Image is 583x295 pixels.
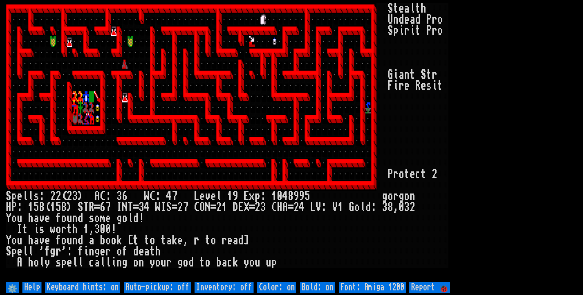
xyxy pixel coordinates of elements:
[404,80,410,91] div: e
[199,191,205,202] div: e
[33,202,39,213] div: 5
[172,202,177,213] div: =
[227,257,233,268] div: c
[67,191,72,202] div: 2
[11,202,17,213] div: P
[255,191,260,202] div: p
[227,235,233,246] div: e
[17,246,22,257] div: e
[39,213,45,224] div: v
[105,235,111,246] div: o
[105,224,111,235] div: 0
[144,246,150,257] div: a
[271,257,277,268] div: p
[257,282,296,293] input: Color: on
[105,191,111,202] div: :
[22,246,28,257] div: l
[61,224,67,235] div: r
[415,3,421,14] div: t
[139,257,144,268] div: n
[432,80,437,91] div: i
[177,235,183,246] div: e
[421,69,426,80] div: S
[393,80,399,91] div: i
[244,235,249,246] div: ]
[128,202,133,213] div: T
[249,257,255,268] div: o
[393,14,399,25] div: n
[244,257,249,268] div: y
[393,191,399,202] div: r
[78,246,83,257] div: f
[271,202,277,213] div: C
[360,202,365,213] div: l
[61,257,67,268] div: p
[199,202,205,213] div: O
[238,202,244,213] div: E
[205,202,211,213] div: N
[249,191,255,202] div: x
[39,224,45,235] div: s
[421,3,426,14] div: h
[216,257,222,268] div: b
[299,202,305,213] div: 4
[61,246,67,257] div: '
[56,235,61,246] div: f
[415,80,421,91] div: R
[437,25,443,36] div: o
[133,257,139,268] div: o
[183,235,188,246] div: ,
[277,202,282,213] div: H
[399,25,404,36] div: i
[28,202,33,213] div: 1
[415,169,421,180] div: c
[177,257,183,268] div: g
[94,202,100,213] div: =
[100,213,105,224] div: m
[39,202,45,213] div: 8
[183,202,188,213] div: 7
[33,224,39,235] div: i
[238,235,244,246] div: d
[172,191,177,202] div: 7
[22,282,41,293] input: Help
[382,202,388,213] div: 3
[432,169,437,180] div: 2
[89,202,94,213] div: R
[332,202,338,213] div: V
[116,202,122,213] div: I
[28,257,33,268] div: h
[89,257,94,268] div: c
[61,213,67,224] div: o
[205,235,211,246] div: t
[393,25,399,36] div: p
[45,257,50,268] div: y
[399,191,404,202] div: g
[339,282,406,293] input: Font: Amiga 1200
[39,191,45,202] div: :
[426,69,432,80] div: t
[78,235,83,246] div: d
[144,202,150,213] div: 4
[211,202,216,213] div: =
[195,282,254,293] input: Inventory: off
[404,14,410,25] div: e
[150,235,155,246] div: o
[216,202,222,213] div: 2
[155,191,161,202] div: :
[233,257,238,268] div: k
[161,257,166,268] div: u
[67,202,72,213] div: )
[371,202,376,213] div: :
[282,202,288,213] div: A
[410,191,415,202] div: n
[321,202,327,213] div: :
[393,3,399,14] div: t
[111,257,116,268] div: i
[205,191,211,202] div: v
[393,169,399,180] div: r
[404,202,410,213] div: 3
[410,169,415,180] div: e
[50,191,56,202] div: 2
[410,3,415,14] div: l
